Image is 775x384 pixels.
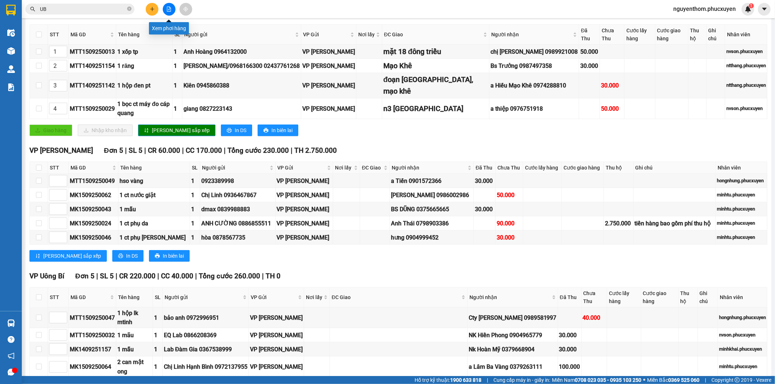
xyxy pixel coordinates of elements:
button: aim [179,3,192,16]
span: | [125,146,127,155]
div: 1 [174,104,181,113]
div: VP [PERSON_NAME] [277,176,332,185]
span: caret-down [761,6,768,12]
div: VP [PERSON_NAME] [302,104,355,113]
div: VP [PERSON_NAME] [277,233,332,242]
button: downloadNhập kho nhận [78,124,133,136]
th: STT [48,25,69,45]
td: MK1409251157 [69,342,116,356]
div: MK1509250024 [70,219,117,228]
span: Gửi hàng [GEOGRAPHIC_DATA]: Hotline: [21,13,104,39]
th: SL [173,25,182,45]
div: VP [PERSON_NAME] [250,345,303,354]
span: Nơi lấy [335,164,352,172]
div: nvson.phucxuyen [719,331,766,339]
span: | [157,272,159,280]
div: VP [PERSON_NAME] [302,47,355,56]
th: Thu hộ [689,25,707,45]
span: In biên lai [163,252,184,260]
div: giang 0827223143 [183,104,300,113]
div: 1 [174,47,181,56]
th: Thu hộ [679,287,698,307]
div: 1 [154,331,161,340]
div: Chị Linh Hạnh Bình 0972137955 [164,362,247,371]
button: printerIn biên lai [258,124,298,136]
button: printerIn DS [112,250,144,262]
span: | [487,376,488,384]
td: MK1509250064 [69,356,116,377]
div: mặt 18 đông triều [383,46,488,57]
div: MK1509250046 [70,233,117,242]
td: MTT1409251154 [69,59,116,73]
button: sort-ascending[PERSON_NAME] sắp xếp [29,250,107,262]
div: 1 ct phụ [PERSON_NAME] [120,233,189,242]
td: VP Dương Đình Nghệ [276,174,334,188]
div: 1 [174,61,181,70]
strong: 0886 027 027 [56,47,88,53]
div: NK Hiền Phong 0904965779 [469,331,557,340]
span: Mã GD [70,293,109,301]
span: Gửi hàng Hạ Long: Hotline: [20,41,105,53]
div: MTT1509250032 [70,331,115,340]
span: Cung cấp máy in - giấy in: [493,376,550,384]
div: VP [PERSON_NAME] [250,331,303,340]
div: 1 xốp tp [117,47,171,56]
th: Tên hàng [116,25,173,45]
span: VP [PERSON_NAME] [29,146,93,155]
span: Người gửi [202,164,268,172]
div: đoạn [GEOGRAPHIC_DATA], mạo khê [383,74,488,97]
div: [PERSON_NAME] 0986002986 [391,191,473,200]
div: 0923389998 [201,176,274,185]
th: Cước lấy hàng [523,162,562,174]
div: 50.000 [497,191,522,200]
div: MTT1509250029 [70,104,115,113]
div: Kiên 0945860388 [183,81,300,90]
div: minhtu.phucxuyen [717,205,766,213]
div: minhkhai.phucxuyen [719,346,766,353]
img: solution-icon [7,83,15,91]
span: TH 0 [266,272,280,280]
span: Mã GD [70,30,109,38]
button: file-add [163,3,175,16]
div: Chị Linh 0936467867 [201,191,274,200]
span: Người nhận [392,164,467,172]
div: MTT1509250047 [70,313,115,322]
span: SL 5 [100,272,114,280]
div: MTT1509250013 [70,47,115,56]
div: EQ Lab 0866208369 [164,331,247,340]
div: n3 [GEOGRAPHIC_DATA] [383,103,488,114]
strong: 0369 525 060 [668,377,699,383]
span: Tổng cước 230.000 [227,146,289,155]
span: Miền Bắc [647,376,699,384]
th: Đã Thu [558,287,582,307]
th: Nhân viên [725,25,767,45]
div: 40.000 [583,313,606,322]
div: a Lâm Ba Vàng 0379263111 [469,362,557,371]
div: nvson.phucxuyen [726,48,766,55]
th: Ghi chú [698,287,718,307]
span: VP Gửi [303,30,349,38]
div: 100.000 [559,362,580,371]
td: MTT1509250013 [69,45,116,59]
td: VP Minh Khai [276,230,334,245]
span: | [291,146,292,155]
span: | [144,146,146,155]
div: 1 hộp lk mtinh [117,309,152,327]
td: MK1509250024 [69,216,118,230]
div: 2 can mật ong [117,358,152,376]
span: SL 5 [129,146,142,155]
div: bảo anh 0972996951 [164,313,247,322]
div: Anh Hoàng 0964132000 [183,47,300,56]
td: MTT1409251142 [69,73,116,98]
div: VP [PERSON_NAME] [277,205,332,214]
div: 1 [154,362,161,371]
div: 30.000 [559,331,580,340]
strong: 0708 023 035 - 0935 103 250 [575,377,641,383]
td: MK1509250043 [69,202,118,216]
div: VP [PERSON_NAME] [277,219,332,228]
div: 30.000 [580,61,598,70]
span: | [116,272,117,280]
span: CR 60.000 [148,146,180,155]
span: copyright [735,377,740,383]
span: CC 40.000 [161,272,193,280]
